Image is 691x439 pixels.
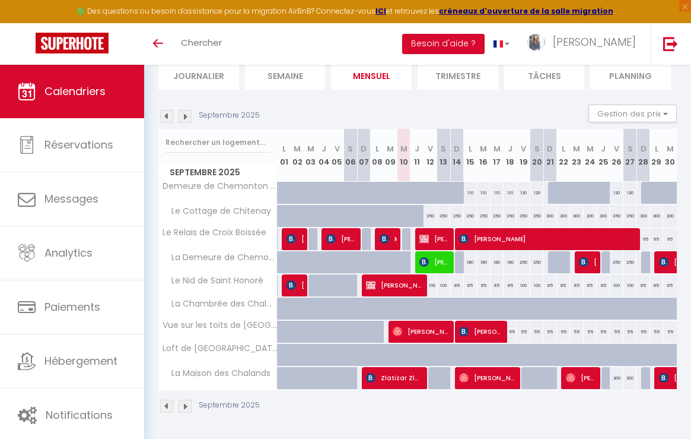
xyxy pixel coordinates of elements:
[650,321,663,343] div: 55
[650,129,663,182] th: 29
[400,143,407,154] abbr: M
[450,274,463,296] div: 85
[517,321,530,343] div: 55
[330,129,343,182] th: 05
[517,205,530,227] div: 350
[530,274,543,296] div: 100
[663,36,678,51] img: logout
[172,23,231,65] a: Chercher
[597,274,610,296] div: 85
[44,245,93,260] span: Analytics
[655,143,658,154] abbr: L
[291,129,304,182] th: 02
[459,320,502,343] span: [PERSON_NAME]
[464,205,477,227] div: 250
[597,129,610,182] th: 25
[601,143,606,154] abbr: J
[570,274,583,296] div: 85
[623,205,636,227] div: 350
[393,320,449,343] span: [PERSON_NAME]
[464,274,477,296] div: 85
[562,143,565,154] abbr: L
[517,129,530,182] th: 19
[9,5,45,40] button: Ouvrir le widget de chat LiveChat
[428,143,433,154] abbr: V
[375,143,379,154] abbr: L
[636,205,649,227] div: 300
[543,205,556,227] div: 300
[361,143,367,154] abbr: D
[543,129,556,182] th: 21
[477,205,490,227] div: 250
[317,129,330,182] th: 04
[566,367,596,389] span: [PERSON_NAME]
[584,274,597,296] div: 85
[464,251,477,273] div: 180
[410,129,423,182] th: 11
[304,129,317,182] th: 03
[278,129,291,182] th: 01
[518,23,651,65] a: ... [PERSON_NAME]
[199,400,260,411] p: Septembre 2025
[419,228,450,250] span: [PERSON_NAME]
[504,129,517,182] th: 18
[570,321,583,343] div: 55
[587,143,594,154] abbr: M
[181,36,222,49] span: Chercher
[530,129,543,182] th: 20
[584,205,597,227] div: 300
[553,34,636,49] span: [PERSON_NAME]
[517,182,530,204] div: 120
[573,143,580,154] abbr: M
[504,61,585,90] li: Tâches
[623,182,636,204] div: 120
[423,205,437,227] div: 350
[650,228,663,250] div: 95
[636,228,649,250] div: 95
[423,129,437,182] th: 12
[584,129,597,182] th: 24
[321,143,326,154] abbr: J
[584,321,597,343] div: 55
[44,137,113,152] span: Réservations
[423,274,437,296] div: 100
[161,228,266,237] span: Le Relais de Croix Boissée
[493,143,501,154] abbr: M
[161,274,266,288] span: Le Nid de Saint Honoré
[454,143,460,154] abbr: D
[623,367,636,389] div: 300
[504,274,517,296] div: 85
[534,143,540,154] abbr: S
[44,299,100,314] span: Paiements
[527,34,545,50] img: ...
[437,274,450,296] div: 100
[623,274,636,296] div: 100
[44,191,98,206] span: Messages
[636,129,649,182] th: 28
[504,321,517,343] div: 55
[477,251,490,273] div: 180
[641,143,647,154] abbr: D
[326,228,356,250] span: [PERSON_NAME]
[161,182,279,191] span: Demeure de Chemonton RDC et 1er étage
[294,143,301,154] abbr: M
[477,182,490,204] div: 110
[650,205,663,227] div: 300
[450,205,463,227] div: 250
[543,274,556,296] div: 85
[636,321,649,343] div: 55
[579,251,596,273] span: [PERSON_NAME]
[477,129,490,182] th: 16
[357,129,370,182] th: 07
[610,321,623,343] div: 55
[344,129,357,182] th: 06
[161,321,279,330] span: Vue sur les toits de [GEOGRAPHIC_DATA]
[348,143,353,154] abbr: S
[610,274,623,296] div: 100
[530,251,543,273] div: 250
[504,251,517,273] div: 180
[557,129,570,182] th: 22
[158,61,239,90] li: Journalier
[44,84,106,99] span: Calendriers
[663,129,677,182] th: 30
